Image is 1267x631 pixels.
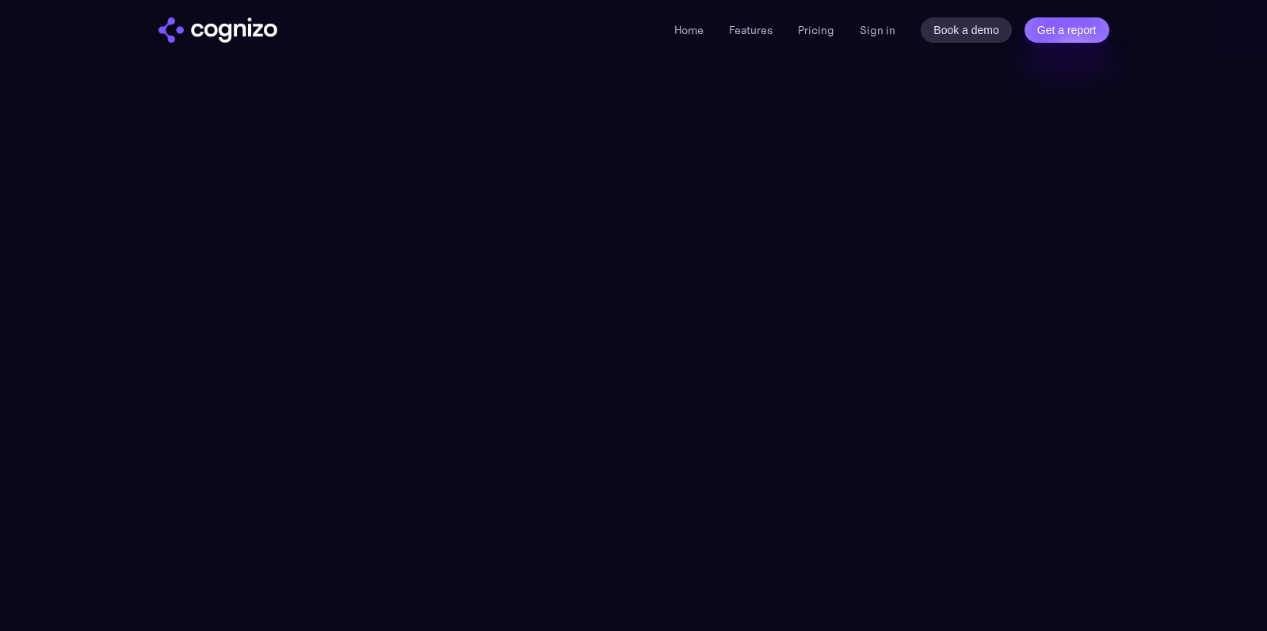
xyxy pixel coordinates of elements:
a: Book a demo [921,17,1012,43]
a: home [158,17,277,43]
img: cognizo logo [158,17,277,43]
a: Home [674,23,704,37]
a: Features [729,23,773,37]
a: Sign in [860,21,895,40]
a: Pricing [798,23,834,37]
a: Get a report [1025,17,1109,43]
